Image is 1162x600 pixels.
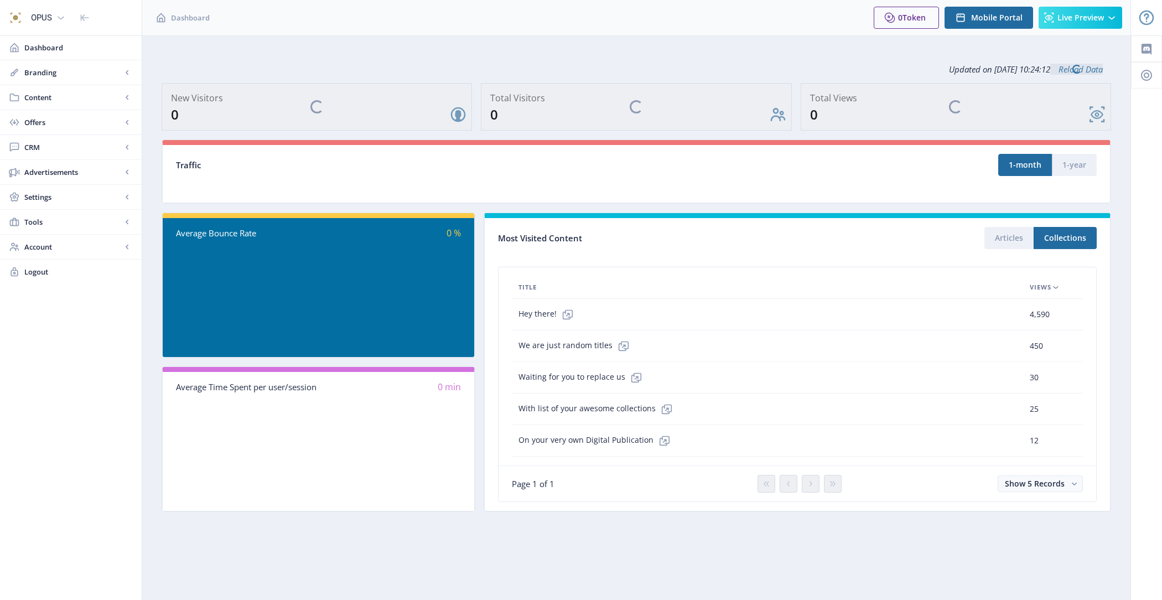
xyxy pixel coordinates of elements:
[24,216,122,227] span: Tools
[7,9,24,27] img: properties.app_icon.png
[24,67,122,78] span: Branding
[518,366,647,389] span: Waiting for you to replace us
[176,159,636,172] div: Traffic
[498,230,797,247] div: Most Visited Content
[518,281,537,294] span: Title
[945,7,1033,29] button: Mobile Portal
[1030,434,1039,447] span: 12
[24,192,122,203] span: Settings
[24,142,122,153] span: CRM
[31,6,52,30] div: OPUS
[1030,339,1043,353] span: 450
[998,475,1083,492] button: Show 5 Records
[518,303,579,325] span: Hey there!
[1030,281,1051,294] span: Views
[24,241,122,252] span: Account
[1030,371,1039,384] span: 30
[1030,402,1039,416] span: 25
[874,7,939,29] button: 0Token
[971,13,1023,22] span: Mobile Portal
[447,227,461,239] span: 0 %
[24,92,122,103] span: Content
[518,398,678,420] span: With list of your awesome collections
[319,381,461,394] div: 0 min
[902,12,926,23] span: Token
[998,154,1052,176] button: 1-month
[1005,478,1065,489] span: Show 5 Records
[24,42,133,53] span: Dashboard
[1050,64,1103,75] a: Reload Data
[171,12,210,23] span: Dashboard
[1030,308,1050,321] span: 4,590
[512,478,554,489] span: Page 1 of 1
[1052,154,1097,176] button: 1-year
[1057,13,1104,22] span: Live Preview
[518,430,676,452] span: On your very own Digital Publication
[24,266,133,277] span: Logout
[176,381,319,394] div: Average Time Spent per user/session
[984,227,1034,249] button: Articles
[1039,7,1122,29] button: Live Preview
[24,167,122,178] span: Advertisements
[24,117,122,128] span: Offers
[1034,227,1097,249] button: Collections
[176,227,319,240] div: Average Bounce Rate
[518,335,635,357] span: We are just random titles
[162,55,1111,83] div: Updated on [DATE] 10:24:12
